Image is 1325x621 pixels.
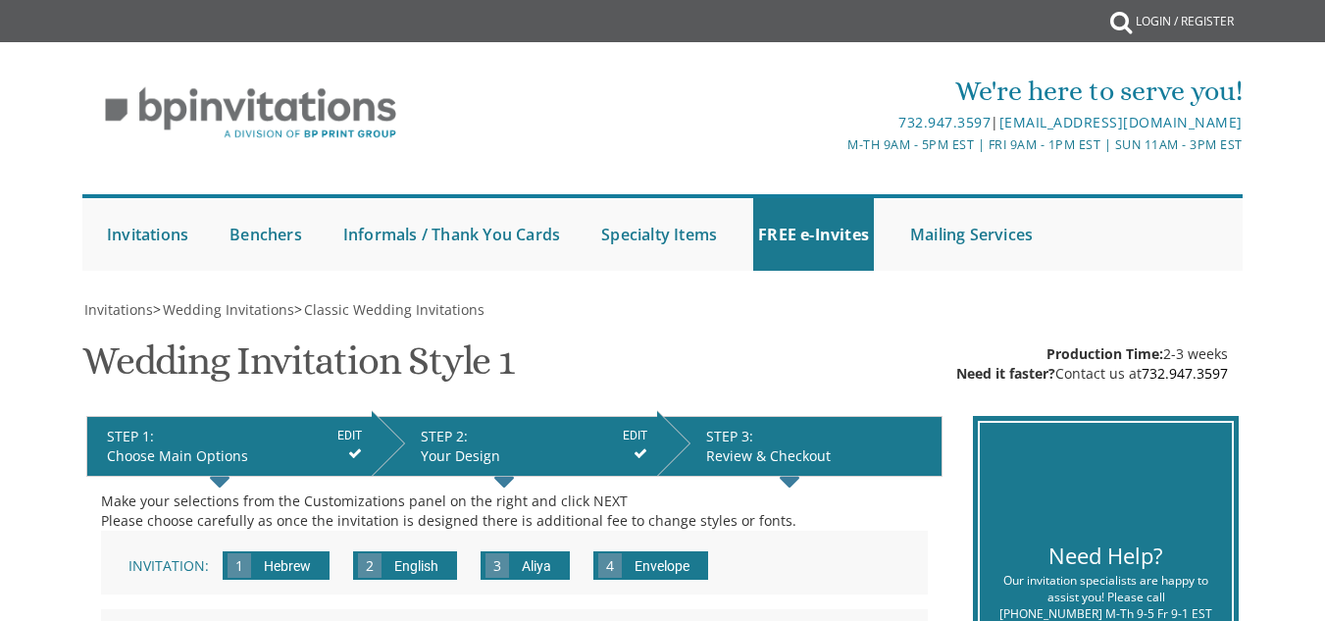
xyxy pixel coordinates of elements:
[163,300,294,319] span: Wedding Invitations
[470,72,1243,111] div: We're here to serve you!
[706,427,932,446] div: STEP 3:
[161,300,294,319] a: Wedding Invitations
[905,198,1038,271] a: Mailing Services
[128,556,209,575] span: Invitation:
[302,300,484,319] a: Classic Wedding Invitations
[82,300,153,319] a: Invitations
[470,111,1243,134] div: |
[596,198,722,271] a: Specialty Items
[254,541,321,595] input: Hebrew
[999,113,1243,131] a: [EMAIL_ADDRESS][DOMAIN_NAME]
[625,541,699,595] input: Envelope
[753,198,874,271] a: FREE e-Invites
[1142,364,1228,383] a: 732.947.3597
[304,300,484,319] span: Classic Wedding Invitations
[898,113,991,131] a: 732.947.3597
[153,300,294,319] span: >
[294,300,484,319] span: >
[706,446,932,466] div: Review & Checkout
[82,73,419,154] img: BP Invitation Loft
[421,427,647,446] div: STEP 2:
[598,553,622,578] span: 4
[994,541,1217,571] div: Need Help?
[421,446,647,466] div: Your Design
[485,553,509,578] span: 3
[107,427,362,446] div: STEP 1:
[102,198,193,271] a: Invitations
[101,492,928,531] div: Make your selections from the Customizations panel on the right and click NEXT Please choose care...
[338,198,565,271] a: Informals / Thank You Cards
[1046,344,1163,363] span: Production Time:
[956,364,1055,383] span: Need it faster?
[956,344,1228,384] div: 2-3 weeks Contact us at
[228,553,251,578] span: 1
[82,339,514,397] h1: Wedding Invitation Style 1
[623,427,647,444] input: EDIT
[358,553,382,578] span: 2
[225,198,307,271] a: Benchers
[107,446,362,466] div: Choose Main Options
[337,427,362,444] input: EDIT
[84,300,153,319] span: Invitations
[470,134,1243,155] div: M-Th 9am - 5pm EST | Fri 9am - 1pm EST | Sun 11am - 3pm EST
[1243,543,1305,601] iframe: chat widget
[512,541,561,595] input: Aliya
[384,541,448,595] input: English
